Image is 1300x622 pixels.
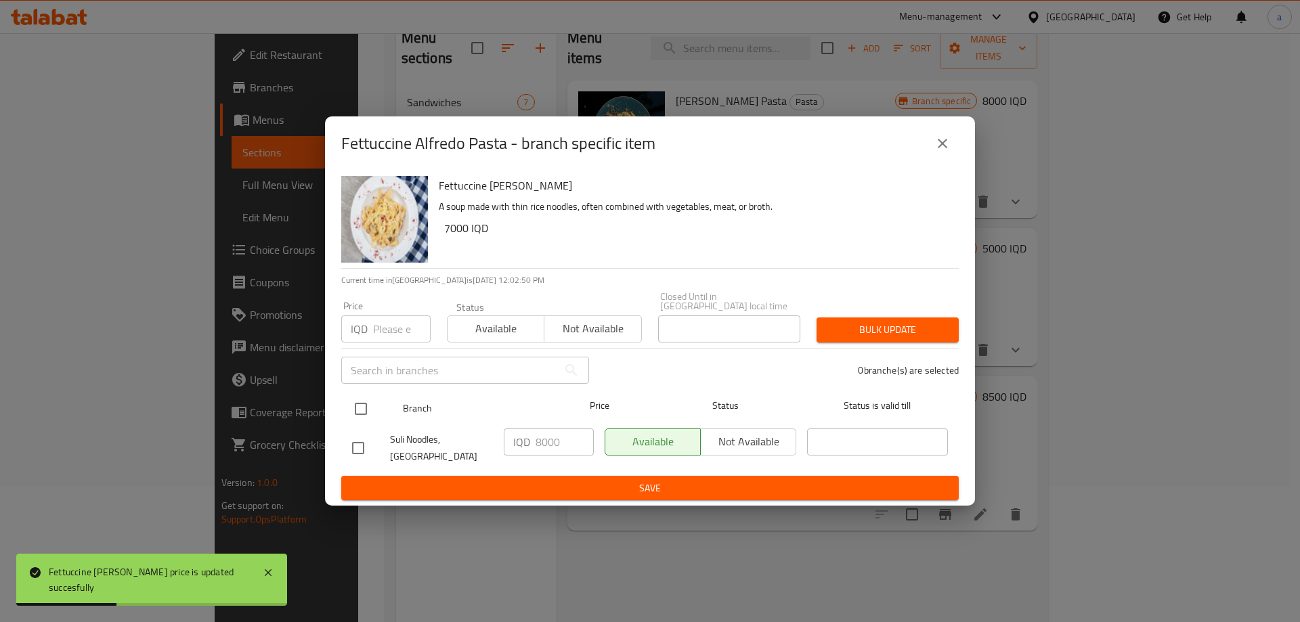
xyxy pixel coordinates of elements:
[447,315,544,342] button: Available
[403,400,544,417] span: Branch
[513,434,530,450] p: IQD
[444,219,948,238] h6: 7000 IQD
[390,431,493,465] span: Suli Noodles, [GEOGRAPHIC_DATA]
[352,480,948,497] span: Save
[49,564,249,595] div: Fettuccine [PERSON_NAME] price is updated succesfully
[655,397,796,414] span: Status
[453,319,539,338] span: Available
[341,274,959,286] p: Current time in [GEOGRAPHIC_DATA] is [DATE] 12:02:50 PM
[544,315,641,342] button: Not available
[817,317,959,342] button: Bulk update
[439,198,948,215] p: A soup made with thin rice noodles, often combined with vegetables, meat, or broth.
[555,397,645,414] span: Price
[439,176,948,195] h6: Fettuccine [PERSON_NAME]
[351,321,368,337] p: IQD
[550,319,636,338] span: Not available
[926,127,959,160] button: close
[807,397,948,414] span: Status is valid till
[341,133,655,154] h2: Fettuccine Alfredo Pasta - branch specific item
[858,363,959,377] p: 0 branche(s) are selected
[341,476,959,501] button: Save
[536,428,594,456] input: Please enter price
[373,315,431,342] input: Please enter price
[341,357,558,384] input: Search in branches
[827,321,948,338] span: Bulk update
[341,176,428,263] img: Fettuccine Alfredo Pasta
